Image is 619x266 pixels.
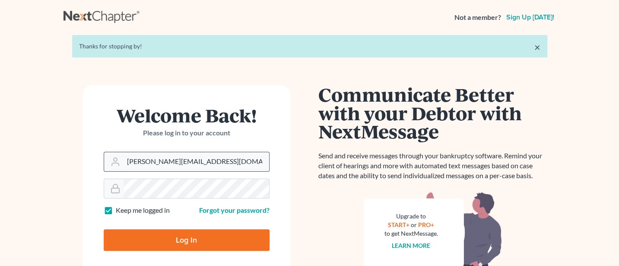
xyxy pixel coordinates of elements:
[318,85,547,141] h1: Communicate Better with your Debtor with NextMessage
[392,242,430,249] a: Learn more
[384,229,438,238] div: to get NextMessage.
[79,42,540,51] div: Thanks for stopping by!
[116,205,170,215] label: Keep me logged in
[505,14,556,21] a: Sign up [DATE]!
[104,229,270,251] input: Log In
[534,42,540,52] a: ×
[418,221,434,228] a: PRO+
[124,152,269,171] input: Email Address
[411,221,417,228] span: or
[454,13,501,22] strong: Not a member?
[318,151,547,181] p: Send and receive messages through your bankruptcy software. Remind your client of hearings and mo...
[384,212,438,221] div: Upgrade to
[104,106,270,125] h1: Welcome Back!
[388,221,409,228] a: START+
[104,128,270,138] p: Please log in to your account
[199,206,270,214] a: Forgot your password?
